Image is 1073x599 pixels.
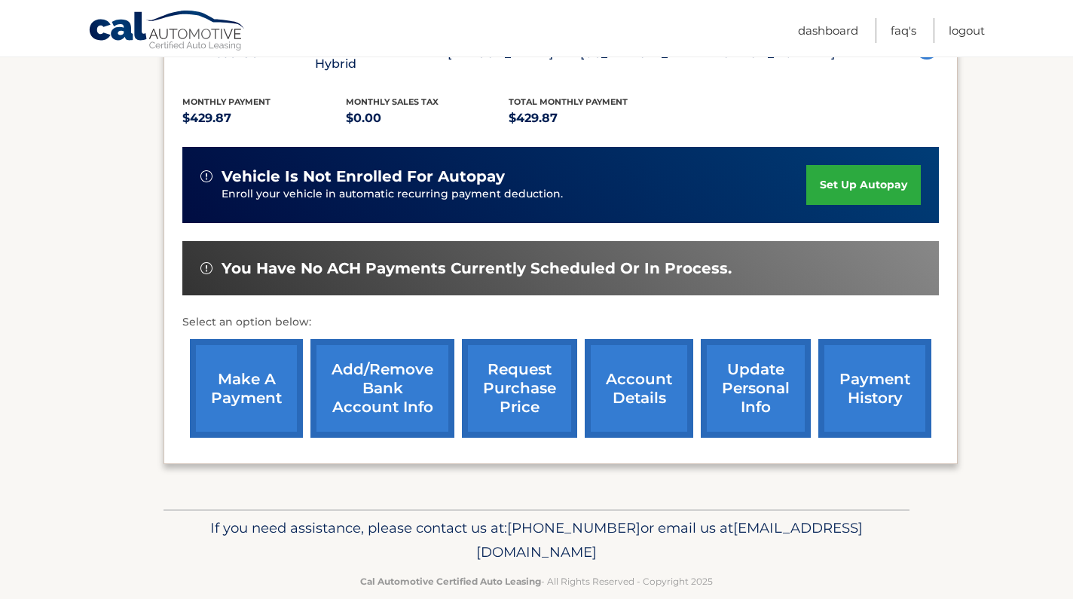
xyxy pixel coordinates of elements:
p: $429.87 [182,108,346,129]
img: alert-white.svg [200,170,212,182]
strong: Cal Automotive Certified Auto Leasing [360,576,541,587]
span: Total Monthly Payment [509,96,628,107]
a: Dashboard [798,18,858,43]
p: Enroll your vehicle in automatic recurring payment deduction. [222,186,806,203]
span: Monthly Payment [182,96,271,107]
span: You have no ACH payments currently scheduled or in process. [222,259,732,278]
p: $429.87 [509,108,672,129]
p: Select an option below: [182,313,939,332]
a: payment history [818,339,931,438]
img: alert-white.svg [200,262,212,274]
span: [PHONE_NUMBER] [507,519,640,536]
span: vehicle is not enrolled for autopay [222,167,505,186]
span: Monthly sales Tax [346,96,439,107]
a: account details [585,339,693,438]
a: set up autopay [806,165,921,205]
a: Cal Automotive [88,10,246,53]
a: update personal info [701,339,811,438]
a: make a payment [190,339,303,438]
p: If you need assistance, please contact us at: or email us at [173,516,900,564]
a: Logout [949,18,985,43]
p: - All Rights Reserved - Copyright 2025 [173,573,900,589]
p: $0.00 [346,108,509,129]
a: Add/Remove bank account info [310,339,454,438]
a: request purchase price [462,339,577,438]
a: FAQ's [891,18,916,43]
span: [EMAIL_ADDRESS][DOMAIN_NAME] [476,519,863,561]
